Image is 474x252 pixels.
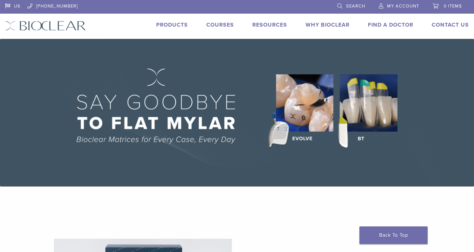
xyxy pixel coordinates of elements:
[252,21,287,28] a: Resources
[387,3,419,9] span: My Account
[368,21,413,28] a: Find A Doctor
[359,226,428,244] a: Back To Top
[346,3,365,9] span: Search
[5,21,86,31] img: Bioclear
[432,21,469,28] a: Contact Us
[306,21,350,28] a: Why Bioclear
[156,21,188,28] a: Products
[444,3,462,9] span: 0 items
[206,21,234,28] a: Courses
